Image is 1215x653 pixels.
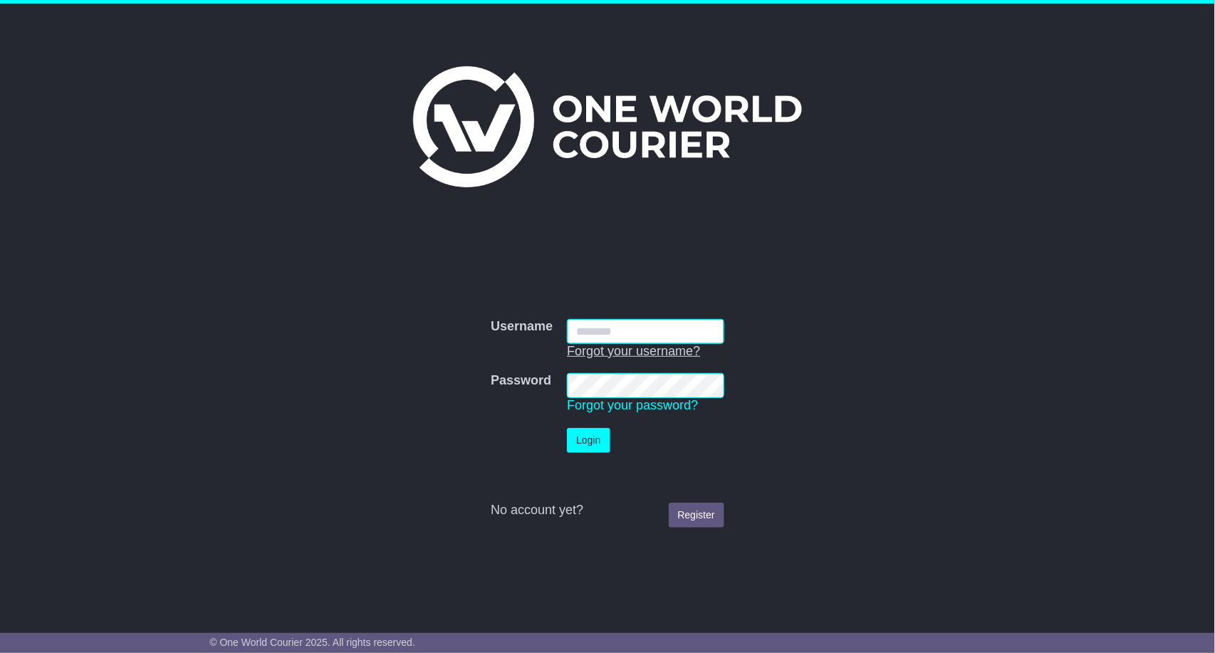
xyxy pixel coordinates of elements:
a: Forgot your username? [567,344,700,358]
div: No account yet? [491,503,724,518]
a: Forgot your password? [567,398,698,412]
label: Username [491,319,553,335]
label: Password [491,373,551,389]
button: Login [567,428,610,453]
a: Register [669,503,724,528]
img: One World [413,66,802,187]
span: © One World Courier 2025. All rights reserved. [209,637,415,648]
